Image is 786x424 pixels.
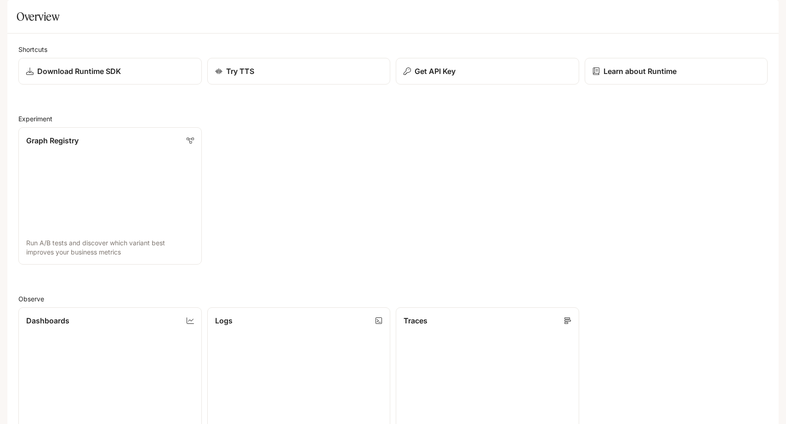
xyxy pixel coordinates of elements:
[18,114,768,124] h2: Experiment
[18,58,202,85] a: Download Runtime SDK
[415,66,456,77] p: Get API Key
[207,58,391,85] a: Try TTS
[215,315,233,326] p: Logs
[18,127,202,265] a: Graph RegistryRun A/B tests and discover which variant best improves your business metrics
[404,315,427,326] p: Traces
[7,5,23,21] button: open drawer
[26,315,69,326] p: Dashboards
[18,45,768,54] h2: Shortcuts
[37,66,121,77] p: Download Runtime SDK
[17,7,59,26] h1: Overview
[26,135,79,146] p: Graph Registry
[604,66,677,77] p: Learn about Runtime
[585,58,768,85] a: Learn about Runtime
[226,66,254,77] p: Try TTS
[18,294,768,304] h2: Observe
[396,58,579,85] button: Get API Key
[26,238,194,257] p: Run A/B tests and discover which variant best improves your business metrics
